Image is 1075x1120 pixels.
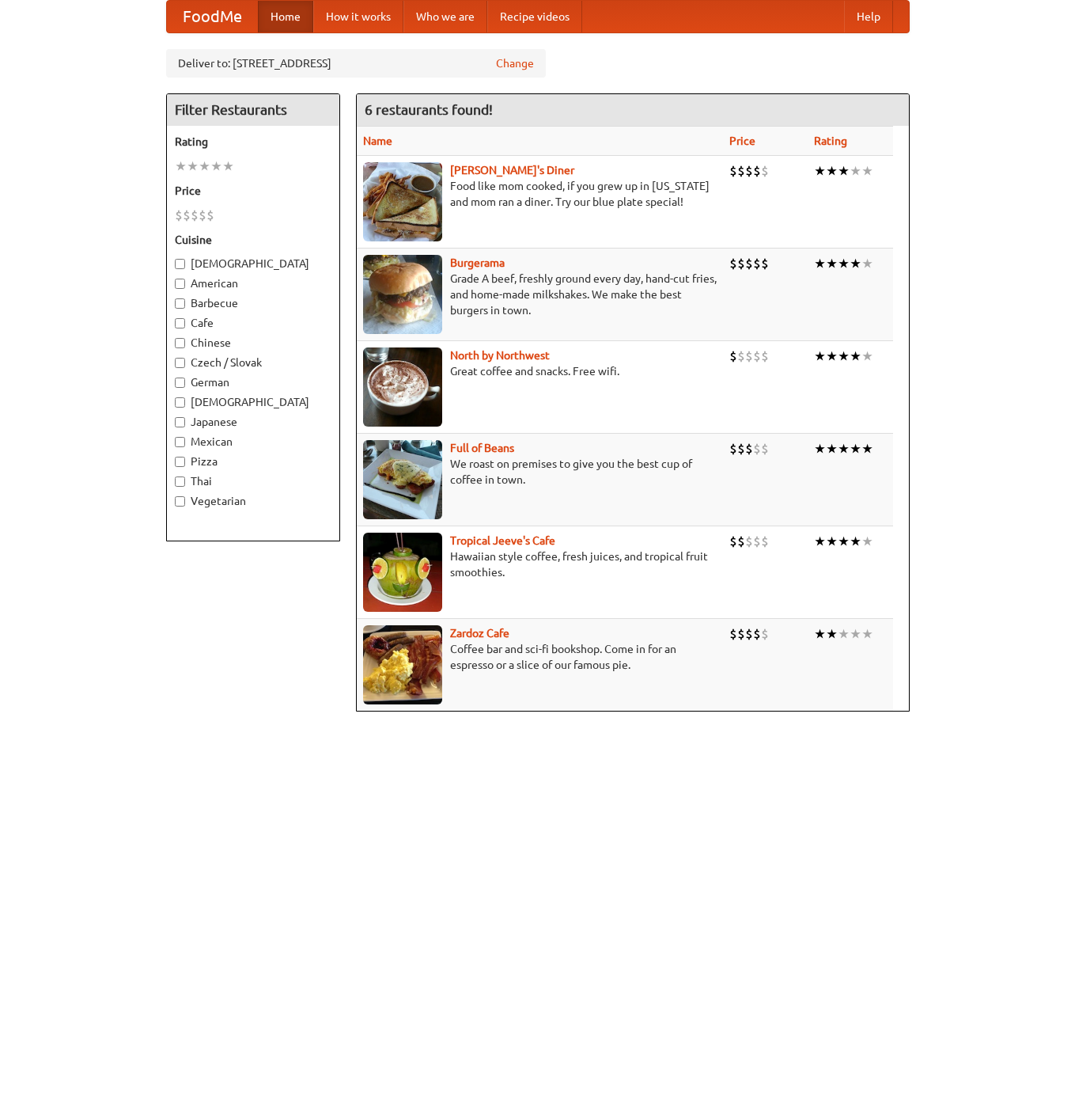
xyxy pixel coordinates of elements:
[761,347,769,365] li: $
[826,162,838,180] li: ★
[363,641,717,673] p: Coffee bar and sci-fi bookshop. Come in for an espresso or a slice of our famous pie.
[450,164,574,177] a: [PERSON_NAME]'s Diner
[206,207,214,224] li: $
[838,255,850,272] li: ★
[210,158,222,175] li: ★
[496,55,534,71] a: Change
[199,158,210,175] li: ★
[745,347,753,365] li: $
[363,255,442,334] img: burgerama.jpg
[187,158,199,175] li: ★
[761,533,769,550] li: $
[729,162,737,180] li: $
[838,162,850,180] li: ★
[167,1,258,32] a: FoodMe
[313,1,403,32] a: How it works
[175,275,331,291] label: American
[753,255,761,272] li: $
[861,440,873,457] li: ★
[729,440,737,457] li: $
[363,456,717,488] p: We roast on premises to give you the best cup of coffee in town.
[737,347,745,365] li: $
[175,457,185,467] input: Pizza
[175,374,331,390] label: German
[737,255,745,272] li: $
[183,207,191,224] li: $
[838,625,850,643] li: ★
[850,255,861,272] li: ★
[175,338,185,348] input: Chinese
[222,158,234,175] li: ★
[175,476,185,487] input: Thai
[175,335,331,351] label: Chinese
[175,183,331,199] h5: Price
[753,347,761,365] li: $
[850,625,861,643] li: ★
[861,625,873,643] li: ★
[487,1,582,32] a: Recipe videos
[844,1,893,32] a: Help
[175,414,331,430] label: Japanese
[838,347,850,365] li: ★
[850,162,861,180] li: ★
[175,434,331,450] label: Mexican
[365,102,493,117] ng-pluralize: 6 restaurants found!
[403,1,487,32] a: Who we are
[729,135,755,147] a: Price
[450,534,555,547] a: Tropical Jeeve's Cafe
[363,347,442,427] img: north.jpg
[861,533,873,550] li: ★
[175,315,331,331] label: Cafe
[826,533,838,550] li: ★
[363,178,717,210] p: Food like mom cooked, if you grew up in [US_STATE] and mom ran a diner. Try our blue plate special!
[175,318,185,328] input: Cafe
[175,207,183,224] li: $
[450,349,550,362] a: North by Northwest
[814,347,826,365] li: ★
[850,440,861,457] li: ★
[175,298,185,309] input: Barbecue
[826,440,838,457] li: ★
[175,394,331,410] label: [DEMOGRAPHIC_DATA]
[175,256,331,271] label: [DEMOGRAPHIC_DATA]
[861,162,873,180] li: ★
[814,440,826,457] li: ★
[363,135,392,147] a: Name
[191,207,199,224] li: $
[753,440,761,457] li: $
[761,162,769,180] li: $
[745,162,753,180] li: $
[761,625,769,643] li: $
[450,442,514,454] a: Full of Beans
[450,256,505,269] b: Burgerama
[450,627,509,640] a: Zardoz Cafe
[814,533,826,550] li: ★
[175,437,185,447] input: Mexican
[729,255,737,272] li: $
[175,397,185,408] input: [DEMOGRAPHIC_DATA]
[175,473,331,489] label: Thai
[861,347,873,365] li: ★
[363,549,717,580] p: Hawaiian style coffee, fresh juices, and tropical fruit smoothies.
[729,533,737,550] li: $
[861,255,873,272] li: ★
[745,255,753,272] li: $
[175,232,331,248] h5: Cuisine
[167,94,339,126] h4: Filter Restaurants
[363,440,442,519] img: beans.jpg
[175,378,185,388] input: German
[729,625,737,643] li: $
[199,207,206,224] li: $
[363,363,717,379] p: Great coffee and snacks. Free wifi.
[737,625,745,643] li: $
[826,347,838,365] li: ★
[363,162,442,241] img: sallys.jpg
[850,347,861,365] li: ★
[175,417,185,427] input: Japanese
[745,533,753,550] li: $
[363,533,442,612] img: jeeves.jpg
